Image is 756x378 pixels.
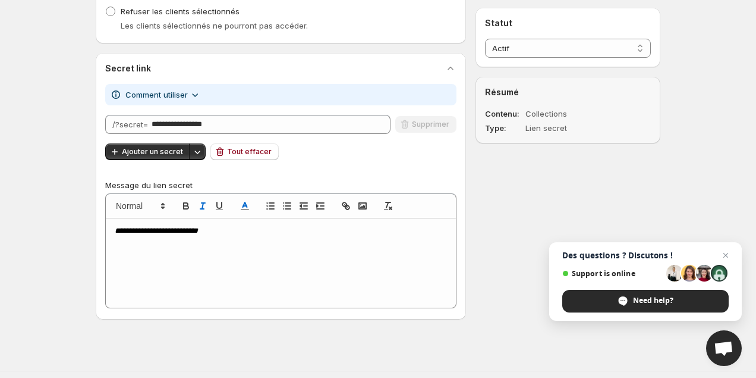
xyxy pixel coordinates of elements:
button: Ajouter un secret [105,143,190,160]
span: Refuser les clients sélectionnés [121,7,240,16]
h2: Résumé [485,86,651,98]
span: Des questions ? Discutons ! [562,251,729,260]
button: Effacer tous les secrets [210,143,279,160]
span: Close chat [719,248,733,263]
span: Ajouter un secret [122,147,183,157]
dd: Lien secret [525,122,617,134]
p: Message du lien secret [105,179,456,191]
span: Les clients sélectionnés ne pourront pas accéder. [121,21,308,30]
span: Support is online [562,269,662,278]
span: Tout effacer [227,147,272,157]
dt: Contenu : [485,108,523,120]
h2: Secret link [105,63,151,74]
span: /?secret= [112,120,148,129]
dt: Type : [485,122,523,134]
dd: Collections [525,108,617,120]
button: Comment utiliser [118,85,208,104]
div: Open chat [706,330,742,366]
span: Comment utiliser [125,89,188,101]
div: Need help? [562,290,729,313]
h2: Statut [485,17,651,29]
button: Autres actions d'enregistrement [189,143,206,160]
span: Need help? [633,295,673,306]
